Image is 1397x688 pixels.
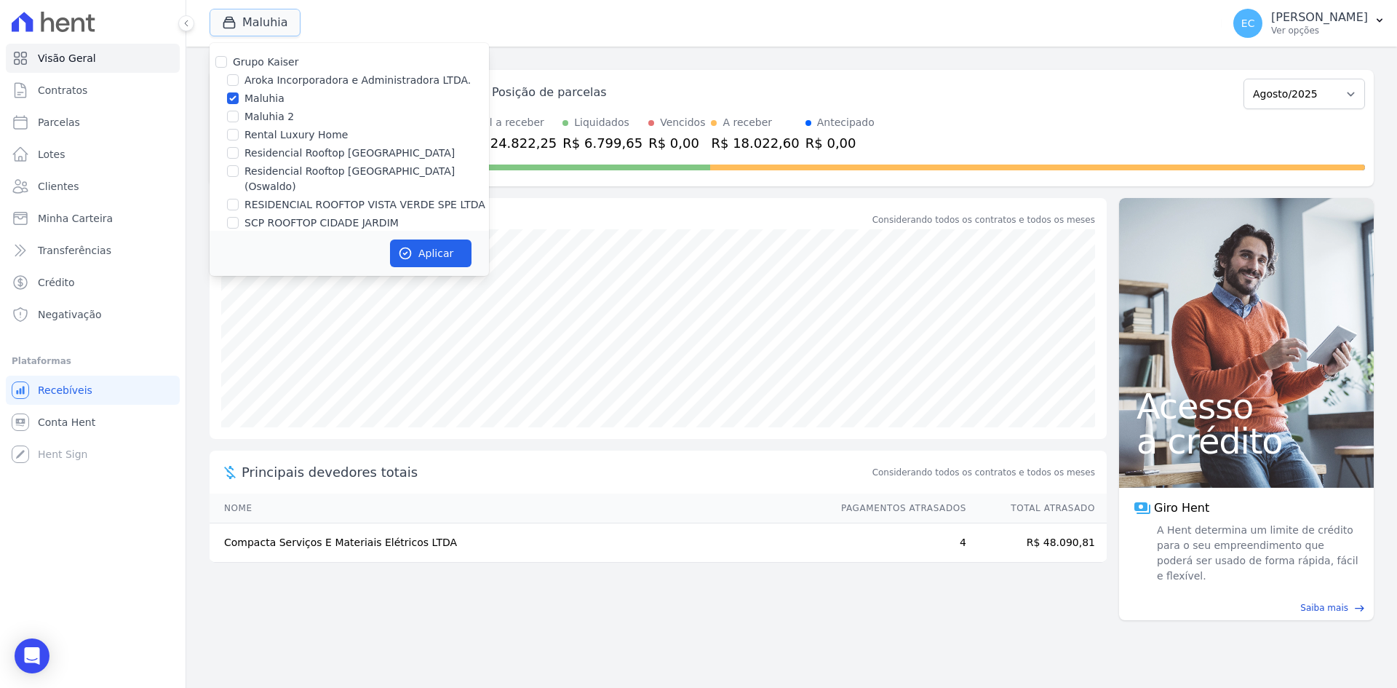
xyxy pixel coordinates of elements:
[38,211,113,226] span: Minha Carteira
[6,268,180,297] a: Crédito
[244,146,455,161] label: Residencial Rooftop [GEOGRAPHIC_DATA]
[210,9,301,36] button: Maluhia
[711,133,799,153] div: R$ 18.022,60
[242,462,869,482] span: Principais devedores totais
[6,44,180,73] a: Visão Geral
[660,115,705,130] div: Vencidos
[492,84,607,101] div: Posição de parcelas
[562,133,642,153] div: R$ 6.799,65
[244,164,489,194] label: Residencial Rooftop [GEOGRAPHIC_DATA] (Oswaldo)
[6,140,180,169] a: Lotes
[1137,424,1356,459] span: a crédito
[723,115,772,130] div: A receber
[1271,25,1368,36] p: Ver opções
[38,383,92,398] span: Recebíveis
[15,638,49,673] div: Open Intercom Messenger
[233,56,298,68] label: Grupo Kaiser
[12,352,174,370] div: Plataformas
[38,147,65,162] span: Lotes
[244,73,471,88] label: Aroka Incorporadora e Administradora LTDA.
[390,240,471,267] button: Aplicar
[6,108,180,137] a: Parcelas
[648,133,705,153] div: R$ 0,00
[38,51,96,66] span: Visão Geral
[817,115,875,130] div: Antecipado
[244,216,399,231] label: SCP ROOFTOP CIDADE JARDIM
[967,523,1107,563] td: R$ 48.090,81
[1128,601,1365,614] a: Saiba mais east
[1354,603,1365,614] span: east
[1154,523,1359,584] span: A Hent determina um limite de crédito para o seu empreendimento que poderá ser usado de forma ráp...
[1222,3,1397,44] button: EC [PERSON_NAME] Ver opções
[244,91,284,106] label: Maluhia
[469,133,557,153] div: R$ 24.822,25
[1241,18,1255,28] span: EC
[244,127,348,143] label: Rental Luxury Home
[827,494,967,523] th: Pagamentos Atrasados
[6,300,180,329] a: Negativação
[6,76,180,105] a: Contratos
[244,109,294,124] label: Maluhia 2
[6,408,180,437] a: Conta Hent
[38,275,75,290] span: Crédito
[38,83,87,98] span: Contratos
[38,243,111,258] span: Transferências
[6,236,180,265] a: Transferências
[967,494,1107,523] th: Total Atrasado
[38,307,102,322] span: Negativação
[6,204,180,233] a: Minha Carteira
[210,494,827,523] th: Nome
[38,179,79,194] span: Clientes
[1154,499,1209,517] span: Giro Hent
[6,376,180,405] a: Recebíveis
[872,213,1095,226] div: Considerando todos os contratos e todos os meses
[872,466,1095,479] span: Considerando todos os contratos e todos os meses
[38,115,80,130] span: Parcelas
[210,523,827,563] td: Compacta Serviços E Materiais Elétricos LTDA
[805,133,875,153] div: R$ 0,00
[6,172,180,201] a: Clientes
[244,197,485,213] label: RESIDENCIAL ROOFTOP VISTA VERDE SPE LTDA
[469,115,557,130] div: Total a receber
[574,115,629,130] div: Liquidados
[1300,601,1348,614] span: Saiba mais
[1137,389,1356,424] span: Acesso
[827,523,967,563] td: 4
[242,210,869,229] div: Saldo devedor total
[1271,10,1368,25] p: [PERSON_NAME]
[38,415,95,430] span: Conta Hent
